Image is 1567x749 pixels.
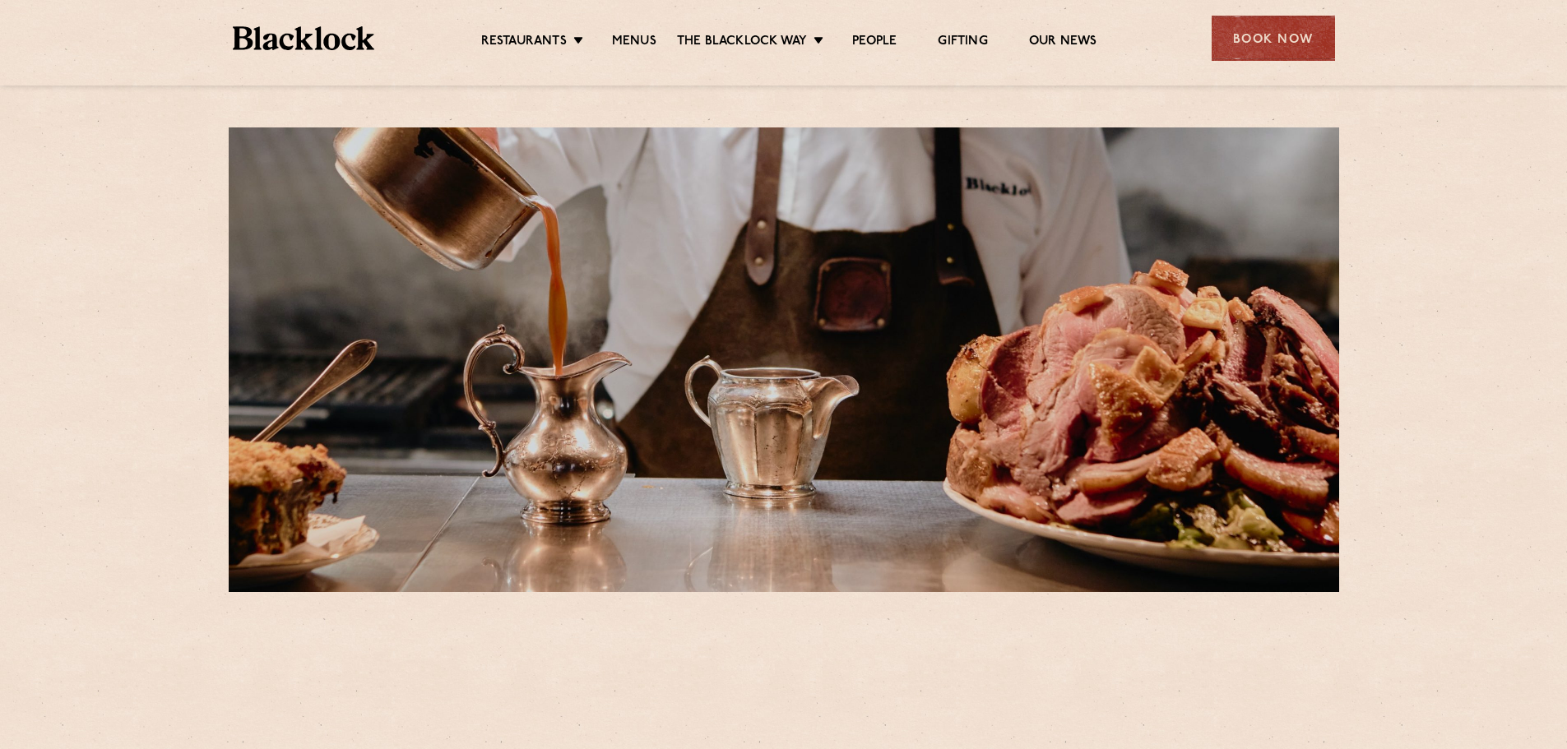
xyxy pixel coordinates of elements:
a: Gifting [938,34,987,52]
a: Restaurants [481,34,567,52]
a: Our News [1029,34,1097,52]
a: The Blacklock Way [677,34,807,52]
div: Book Now [1212,16,1335,61]
a: Menus [612,34,656,52]
img: BL_Textured_Logo-footer-cropped.svg [233,26,375,50]
a: People [852,34,897,52]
